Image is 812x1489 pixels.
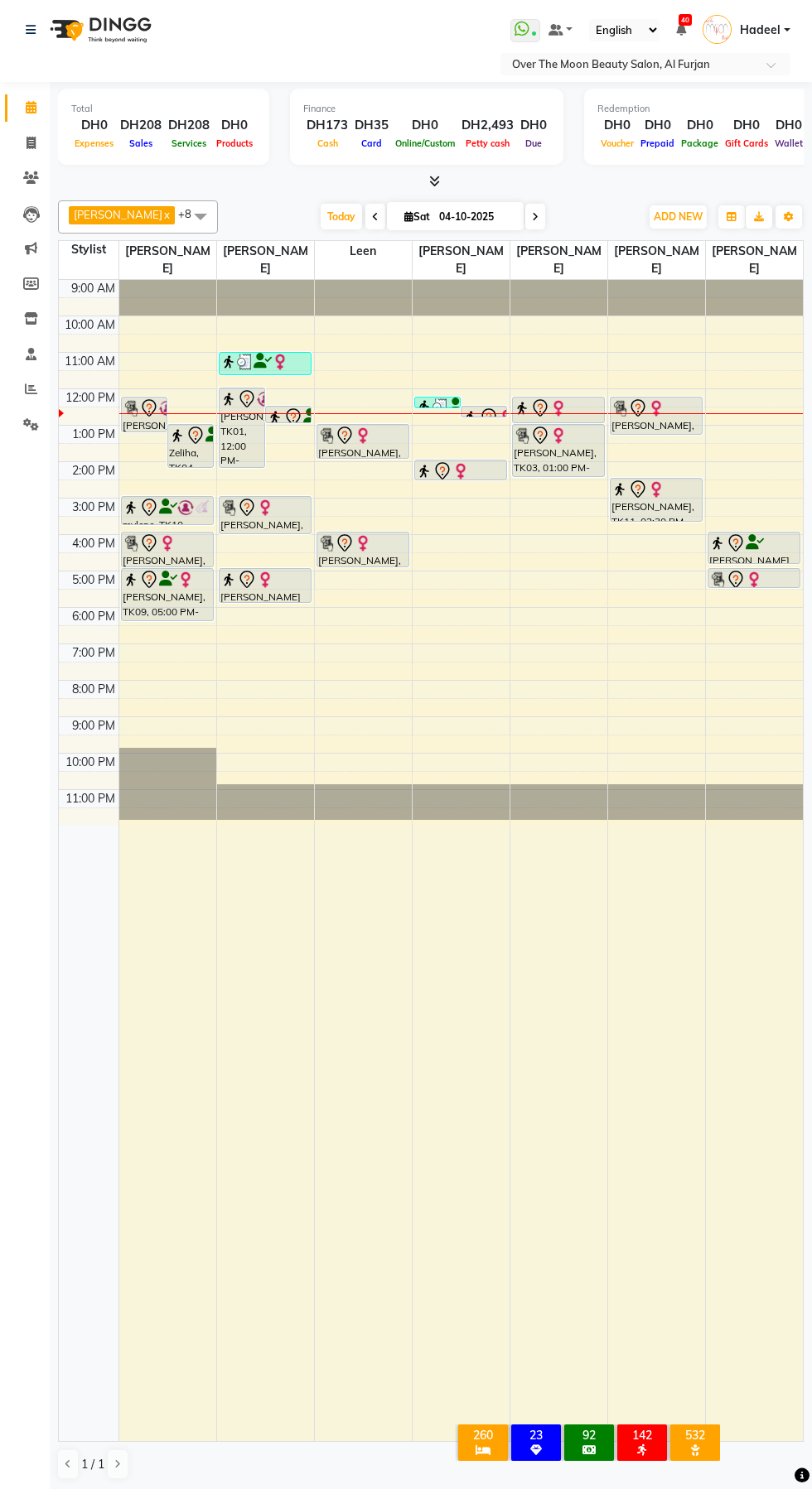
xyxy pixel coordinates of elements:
[68,280,118,297] div: 9:00 AM
[61,316,118,334] div: 10:00 AM
[266,407,311,422] div: [PERSON_NAME], TK13, 12:30 PM-01:00 PM, only curling hair
[597,116,637,135] div: DH0
[59,241,118,258] div: Stylist
[62,790,118,807] div: 11:00 PM
[62,389,118,407] div: 12:00 PM
[62,754,118,771] div: 10:00 PM
[611,398,702,434] div: [PERSON_NAME], TK03, 12:15 PM-01:20 PM, Eyelashes Extension Refill
[678,116,722,135] div: DH0
[303,102,550,116] div: Finance
[597,102,806,116] div: Redemption
[771,137,806,149] span: Wallet
[513,425,604,476] div: [PERSON_NAME], TK03, 01:00 PM-02:30 PM, Acrylic Nail Extension With Gel Color (DH330)
[679,14,692,26] span: 40
[220,388,264,467] div: [PERSON_NAME], TK01, 12:00 PM-02:15 PM, Highlights Short,Roots Color,Hair Rinsage Kemon short
[303,116,351,135] div: DH173
[178,207,204,220] span: +8
[740,22,781,39] span: Hadeel
[703,15,732,44] img: Hadeel
[162,208,170,221] a: x
[213,137,256,149] span: Products
[71,137,117,149] span: Expenses
[220,353,311,374] div: [PERSON_NAME], TK02, 11:00 AM-11:40 AM, Blow Dry (Medium)
[722,137,771,149] span: Gift Cards
[220,497,311,533] div: [PERSON_NAME], TK07, 03:00 PM-04:05 PM, Nashi Filler Filler Therapy Express Treatment- Long
[122,497,213,524] div: mylene, TK10, 03:00 PM-03:50 PM, Manicure With Gel Polish
[513,398,604,422] div: Samia, TK14, 12:15 PM-01:00 PM, Waxing Underarm,Cut And File Hand
[611,479,702,521] div: [PERSON_NAME], TK11, 02:30 PM-03:45 PM, Classic Eyelashes Individual Extension
[315,241,412,262] span: Leen
[458,116,517,135] div: DH2,493
[771,116,806,135] div: DH0
[321,204,362,229] span: Today
[434,205,517,229] input: 2025-10-04
[621,1428,664,1443] div: 142
[674,1428,717,1443] div: 532
[522,137,545,149] span: Due
[568,1428,611,1443] div: 92
[314,137,341,149] span: Cash
[69,535,118,552] div: 4:00 PM
[462,1428,505,1443] div: 260
[69,608,118,625] div: 6:00 PM
[81,1456,104,1473] span: 1 / 1
[165,116,213,135] div: DH208
[69,717,118,735] div: 9:00 PM
[69,681,118,698] div: 8:00 PM
[42,7,156,53] img: logo
[708,569,800,587] div: [PERSON_NAME], TK05, 05:00 PM-05:35 PM, Hair Cut Fringe-Bang
[69,499,118,516] div: 3:00 PM
[608,241,705,279] span: [PERSON_NAME]
[706,241,804,279] span: [PERSON_NAME]
[413,241,510,279] span: [PERSON_NAME]
[650,205,707,229] button: ADD NEW
[722,116,771,135] div: DH0
[71,116,117,135] div: DH0
[358,137,385,149] span: Card
[317,425,408,458] div: [PERSON_NAME], TK03, 01:00 PM-02:00 PM, Classic Pedicure
[122,532,213,566] div: [PERSON_NAME], TK05, 04:00 PM-05:00 PM, Classic Manicure
[122,398,167,431] div: [PERSON_NAME], TK01, 12:15 PM-01:15 PM, Pedicure With Gel Polish
[69,426,118,443] div: 1:00 PM
[168,137,210,149] span: Services
[676,22,686,37] a: 40
[74,208,162,221] span: [PERSON_NAME]
[217,241,314,279] span: [PERSON_NAME]
[415,398,460,407] div: [PERSON_NAME] Arabic, TK12, 12:15 PM-12:30 PM, Threading Eyebrow
[517,116,550,135] div: DH0
[122,569,213,620] div: [PERSON_NAME], TK09, 05:00 PM-06:30 PM, [PERSON_NAME] k protein short
[510,241,607,279] span: [PERSON_NAME]
[400,210,434,223] span: Sat
[317,532,408,566] div: [PERSON_NAME], TK05, 04:00 PM-05:00 PM, Classic Pedicure
[678,137,722,149] span: Package
[69,462,118,479] div: 2:00 PM
[220,569,311,602] div: [PERSON_NAME] Customer, TK06, 05:00 PM-06:00 PM, Hair Wash And Dry,only curling hair
[708,532,800,563] div: [PERSON_NAME] customer, TK08, 04:00 PM-04:55 PM, Hair Cut
[597,137,637,149] span: Voucher
[415,460,506,479] div: [PERSON_NAME], TK11, 02:00 PM-02:35 PM, Brow Lamination
[117,116,165,135] div: DH208
[119,241,216,279] span: [PERSON_NAME]
[69,571,118,589] div: 5:00 PM
[69,644,118,662] div: 7:00 PM
[126,137,156,149] span: Sales
[462,407,506,417] div: Samia, TK14, 12:30 PM-12:45 PM, Threading Chin
[168,425,213,467] div: Zeliha, TK04, 01:00 PM-02:15 PM, Deplive Full Body (Without Bikini),Deplive brazillian,Deplive Fu...
[392,137,458,149] span: Online/Custom
[637,116,678,135] div: DH0
[61,353,118,370] div: 11:00 AM
[351,116,392,135] div: DH35
[392,116,458,135] div: DH0
[654,210,703,223] span: ADD NEW
[462,137,513,149] span: Petty cash
[71,102,256,116] div: Total
[637,137,678,149] span: Prepaid
[515,1428,558,1443] div: 23
[213,116,256,135] div: DH0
